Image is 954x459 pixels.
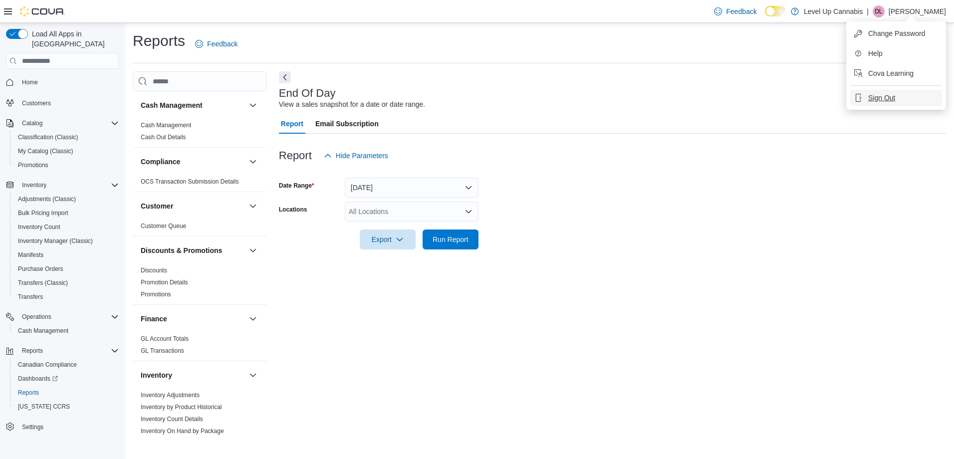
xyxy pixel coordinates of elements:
[360,229,416,249] button: Export
[18,147,73,155] span: My Catalog (Classic)
[18,76,119,88] span: Home
[141,392,200,399] a: Inventory Adjustments
[336,151,388,161] span: Hide Parameters
[423,229,478,249] button: Run Report
[14,277,119,289] span: Transfers (Classic)
[14,159,52,171] a: Promotions
[726,6,756,16] span: Feedback
[10,262,123,276] button: Purchase Orders
[14,131,82,143] a: Classification (Classic)
[10,234,123,248] button: Inventory Manager (Classic)
[10,276,123,290] button: Transfers (Classic)
[22,78,38,86] span: Home
[141,134,186,141] a: Cash Out Details
[14,359,81,371] a: Canadian Compliance
[18,97,55,109] a: Customers
[10,248,123,262] button: Manifests
[141,335,189,342] a: GL Account Totals
[279,150,312,162] h3: Report
[14,277,72,289] a: Transfers (Classic)
[366,229,410,249] span: Export
[2,75,123,89] button: Home
[850,65,942,81] button: Cova Learning
[10,144,123,158] button: My Catalog (Classic)
[141,416,203,423] a: Inventory Count Details
[345,178,478,198] button: [DATE]
[18,265,63,273] span: Purchase Orders
[2,178,123,192] button: Inventory
[14,401,119,413] span: Washington CCRS
[141,267,167,274] a: Discounts
[14,193,80,205] a: Adjustments (Classic)
[14,249,47,261] a: Manifests
[141,178,239,186] span: OCS Transaction Submission Details
[10,158,123,172] button: Promotions
[141,427,224,435] span: Inventory On Hand by Package
[141,201,245,211] button: Customer
[850,90,942,106] button: Sign Out
[18,179,119,191] span: Inventory
[465,208,473,216] button: Open list of options
[14,207,72,219] a: Bulk Pricing Import
[141,245,245,255] button: Discounts & Promotions
[20,6,65,16] img: Cova
[868,68,914,78] span: Cova Learning
[18,345,119,357] span: Reports
[14,249,119,261] span: Manifests
[141,201,173,211] h3: Customer
[279,99,425,110] div: View a sales snapshot for a date or date range.
[141,403,222,411] span: Inventory by Product Historical
[14,207,119,219] span: Bulk Pricing Import
[141,245,222,255] h3: Discounts & Promotions
[133,333,267,361] div: Finance
[133,119,267,147] div: Cash Management
[320,146,392,166] button: Hide Parameters
[14,145,119,157] span: My Catalog (Classic)
[14,291,119,303] span: Transfers
[10,220,123,234] button: Inventory Count
[247,99,259,111] button: Cash Management
[141,133,186,141] span: Cash Out Details
[18,195,76,203] span: Adjustments (Classic)
[18,96,119,109] span: Customers
[141,290,171,298] span: Promotions
[18,76,42,88] a: Home
[22,347,43,355] span: Reports
[141,157,245,167] button: Compliance
[18,237,93,245] span: Inventory Manager (Classic)
[141,314,167,324] h3: Finance
[141,370,245,380] button: Inventory
[14,235,119,247] span: Inventory Manager (Classic)
[141,100,245,110] button: Cash Management
[2,95,123,110] button: Customers
[22,119,42,127] span: Catalog
[14,159,119,171] span: Promotions
[141,222,186,230] span: Customer Queue
[10,358,123,372] button: Canadian Compliance
[867,5,869,17] p: |
[141,122,191,129] a: Cash Management
[14,235,97,247] a: Inventory Manager (Classic)
[433,234,469,244] span: Run Report
[141,100,203,110] h3: Cash Management
[279,206,307,214] label: Locations
[247,156,259,168] button: Compliance
[18,293,43,301] span: Transfers
[18,251,43,259] span: Manifests
[804,5,863,17] p: Level Up Cannabis
[14,221,64,233] a: Inventory Count
[10,324,123,338] button: Cash Management
[133,176,267,192] div: Compliance
[10,206,123,220] button: Bulk Pricing Import
[873,5,885,17] div: Daanyaal Lodhi
[14,325,72,337] a: Cash Management
[14,263,119,275] span: Purchase Orders
[315,114,379,134] span: Email Subscription
[279,182,314,190] label: Date Range
[14,325,119,337] span: Cash Management
[141,266,167,274] span: Discounts
[2,420,123,434] button: Settings
[850,45,942,61] button: Help
[133,31,185,51] h1: Reports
